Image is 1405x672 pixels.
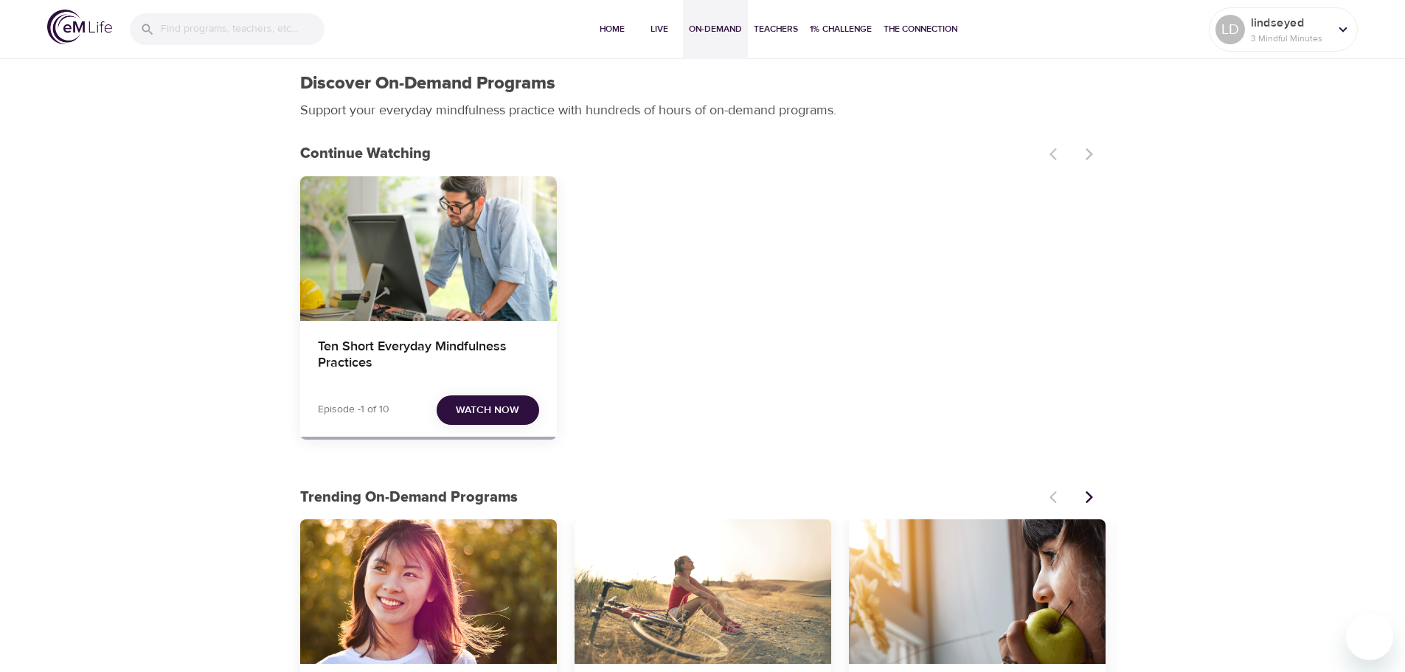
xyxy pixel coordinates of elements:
[1215,15,1245,44] div: LD
[318,339,539,374] h4: Ten Short Everyday Mindfulness Practices
[300,145,1041,162] h3: Continue Watching
[810,21,872,37] span: 1% Challenge
[300,519,557,664] button: 7 Days of Emotional Intelligence
[594,21,630,37] span: Home
[456,401,519,420] span: Watch Now
[1251,14,1329,32] p: lindseyed
[1346,613,1393,660] iframe: Button to launch messaging window
[437,395,539,426] button: Watch Now
[1073,481,1106,513] button: Next items
[689,21,742,37] span: On-Demand
[47,10,112,44] img: logo
[300,176,557,321] button: Ten Short Everyday Mindfulness Practices
[884,21,957,37] span: The Connection
[575,519,831,664] button: Getting Active
[300,73,555,94] h1: Discover On-Demand Programs
[1251,32,1329,45] p: 3 Mindful Minutes
[161,13,325,45] input: Find programs, teachers, etc...
[318,402,389,418] p: Episode -1 of 10
[642,21,677,37] span: Live
[849,519,1106,664] button: Mindful Eating: A Path to Well-being
[300,486,1041,508] p: Trending On-Demand Programs
[300,100,853,120] p: Support your everyday mindfulness practice with hundreds of hours of on-demand programs.
[754,21,798,37] span: Teachers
